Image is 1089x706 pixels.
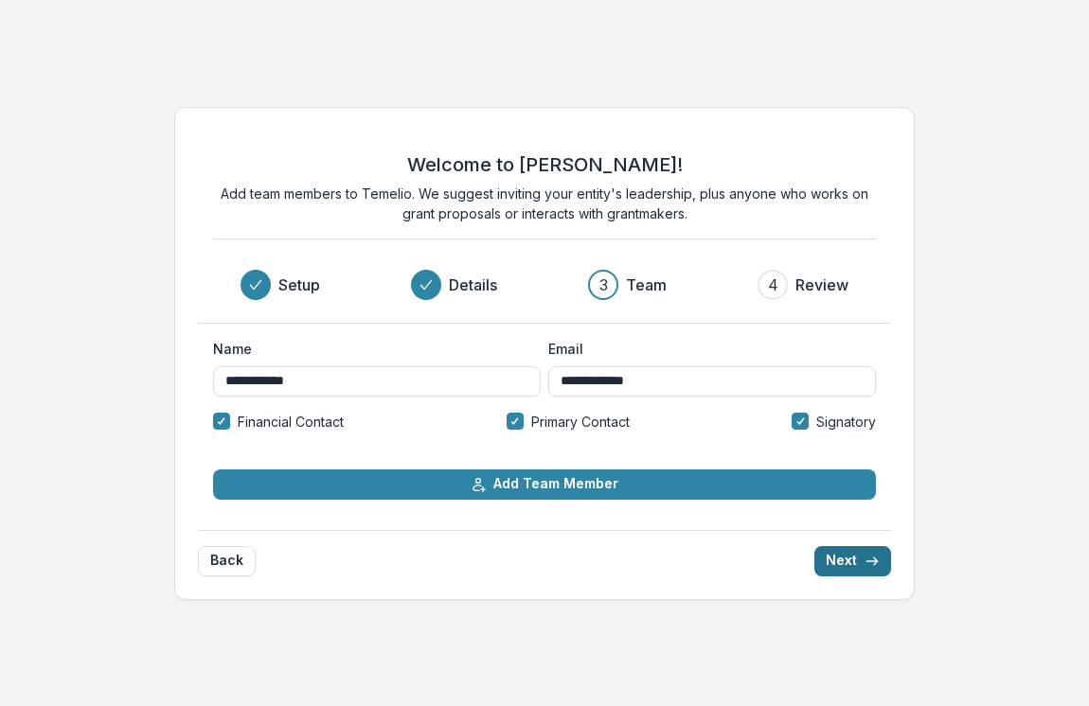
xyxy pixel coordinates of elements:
div: Progress [241,270,848,300]
span: Primary Contact [531,412,630,432]
h3: Review [795,274,848,296]
span: Signatory [816,412,876,432]
div: 4 [768,274,778,296]
label: Email [548,339,865,359]
h3: Team [626,274,667,296]
label: Name [213,339,529,359]
h2: Welcome to [PERSON_NAME]! [407,153,683,176]
div: 3 [599,274,608,296]
p: Add team members to Temelio. We suggest inviting your entity's leadership, plus anyone who works ... [213,184,876,223]
button: Next [814,546,891,576]
button: Back [198,546,256,576]
h3: Setup [278,274,320,296]
button: Add Team Member [213,469,877,500]
span: Financial Contact [238,412,344,432]
h3: Details [449,274,497,296]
